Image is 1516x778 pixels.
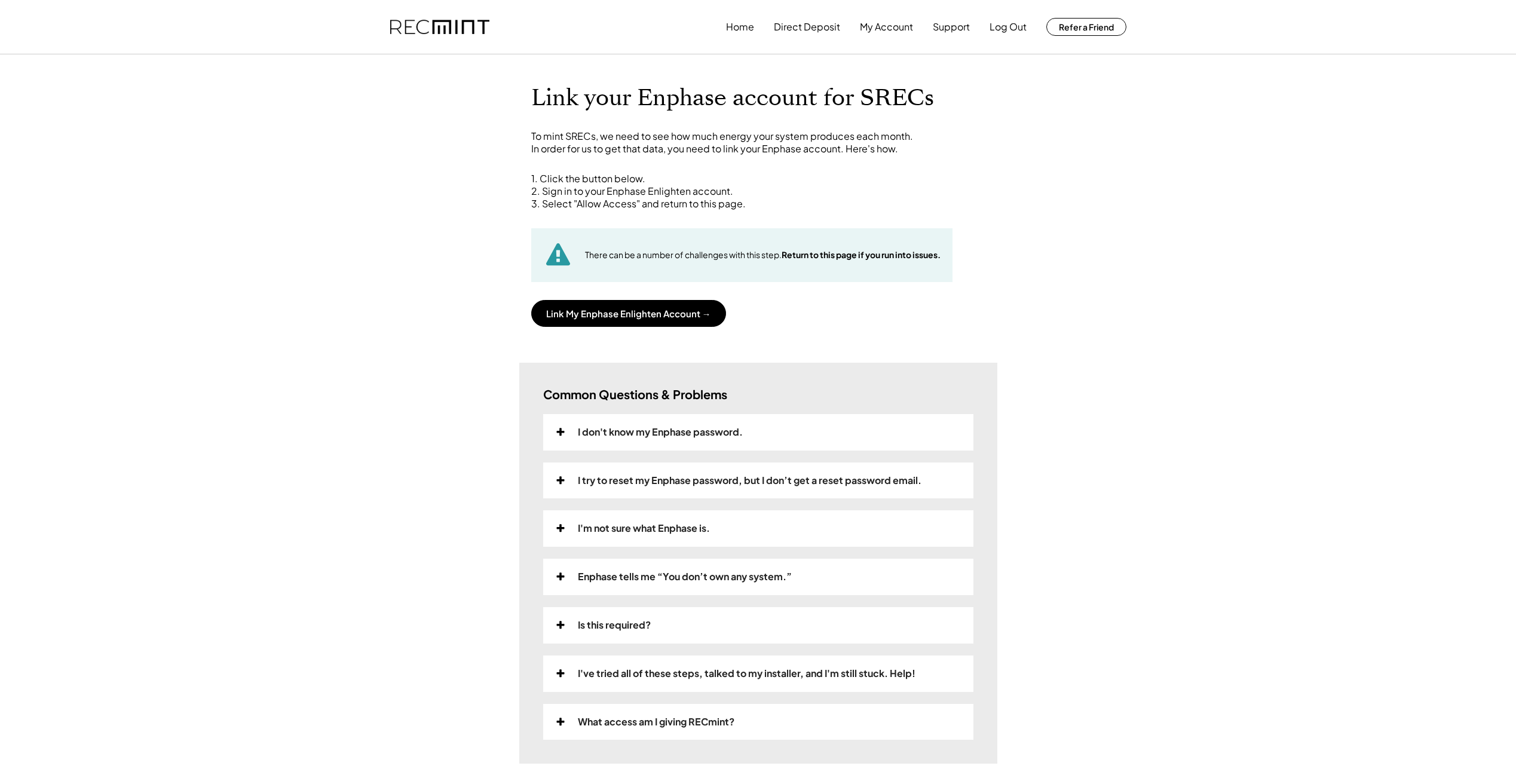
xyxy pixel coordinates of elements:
[531,130,985,155] div: To mint SRECs, we need to see how much energy your system produces each month. In order for us to...
[578,571,792,583] div: Enphase tells me “You don’t own any system.”
[390,20,489,35] img: recmint-logotype%403x.png
[531,300,726,327] button: Link My Enphase Enlighten Account →
[531,173,985,210] div: 1. Click the button below. 2. Sign in to your Enphase Enlighten account. 3. Select "Allow Access"...
[578,474,921,487] div: I try to reset my Enphase password, but I don’t get a reset password email.
[860,15,913,39] button: My Account
[578,667,915,680] div: I've tried all of these steps, talked to my installer, and I'm still stuck. Help!
[782,249,941,260] strong: Return to this page if you run into issues.
[726,15,754,39] button: Home
[578,619,651,632] div: Is this required?
[578,426,743,439] div: I don't know my Enphase password.
[531,84,985,112] h1: Link your Enphase account for SRECs
[543,387,727,402] h3: Common Questions & Problems
[933,15,970,39] button: Support
[585,249,941,261] div: There can be a number of challenges with this step.
[578,522,710,535] div: I'm not sure what Enphase is.
[774,15,840,39] button: Direct Deposit
[990,15,1027,39] button: Log Out
[1046,18,1126,36] button: Refer a Friend
[578,716,734,728] div: What access am I giving RECmint?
